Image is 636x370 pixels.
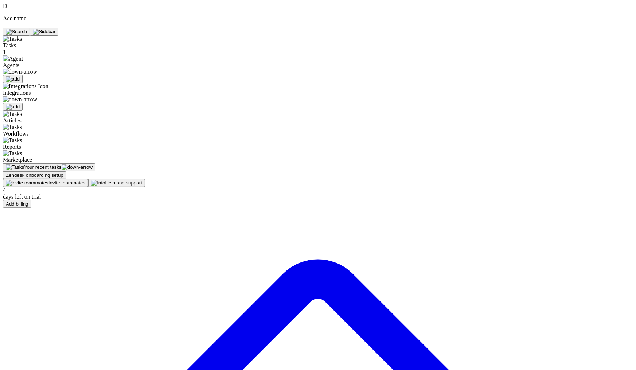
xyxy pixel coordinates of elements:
[3,124,22,131] img: Tasks
[48,180,85,186] span: Invite teammates
[3,150,22,157] img: Tasks
[3,144,21,150] span: Reports
[88,179,145,187] button: Help and support
[33,29,55,35] img: Sidebar
[3,111,22,117] img: Tasks
[3,187,633,194] div: 4
[3,200,31,208] button: Add billing
[3,157,32,163] span: Marketplace
[6,76,20,82] img: add
[3,194,41,200] span: days left on trial
[6,104,20,110] img: add
[3,179,88,187] button: Invite teammates
[24,164,62,170] span: Your recent tasks
[3,62,633,75] span: Agents
[6,164,24,170] img: Tasks
[3,117,22,124] span: Articles
[3,49,6,55] span: 1
[3,96,37,103] img: down-arrow
[91,180,105,186] img: Info
[3,3,7,9] span: D
[3,137,22,144] img: Tasks
[3,69,37,75] img: down-arrow
[3,163,95,171] button: Your recent tasks
[3,90,633,103] span: Integrations
[3,83,48,90] img: Integrations Icon
[6,29,27,35] img: Search
[3,36,22,42] img: Tasks
[62,164,93,170] img: down-arrow
[3,42,16,48] span: Tasks
[3,15,633,22] p: Acc name
[6,180,48,186] img: invite teammates
[3,55,23,62] img: Agent
[105,180,142,186] span: Help and support
[3,131,29,137] span: Workflows
[3,171,66,179] button: Zendesk onboarding setup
